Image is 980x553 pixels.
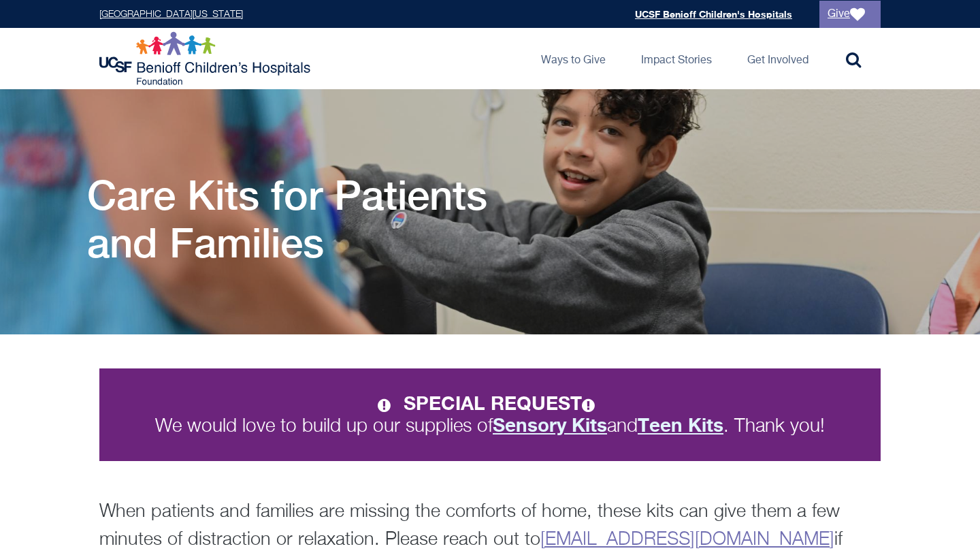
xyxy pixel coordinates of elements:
[736,28,819,89] a: Get Involved
[99,10,243,19] a: [GEOGRAPHIC_DATA][US_STATE]
[530,28,617,89] a: Ways to Give
[630,28,723,89] a: Impact Stories
[635,8,792,20] a: UCSF Benioff Children's Hospitals
[493,417,607,436] a: Sensory Kits
[638,417,723,436] a: Teen Kits
[819,1,881,28] a: Give
[540,531,834,549] a: [EMAIL_ADDRESS][DOMAIN_NAME]
[99,31,314,86] img: Logo for UCSF Benioff Children's Hospitals Foundation
[404,392,602,414] strong: SPECIAL REQUEST
[493,413,607,436] strong: Sensory Kits
[87,171,550,266] h1: Care Kits for Patients and Families
[638,413,723,436] strong: Teen Kits
[124,393,856,437] p: We would love to build up our supplies of and . Thank you!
